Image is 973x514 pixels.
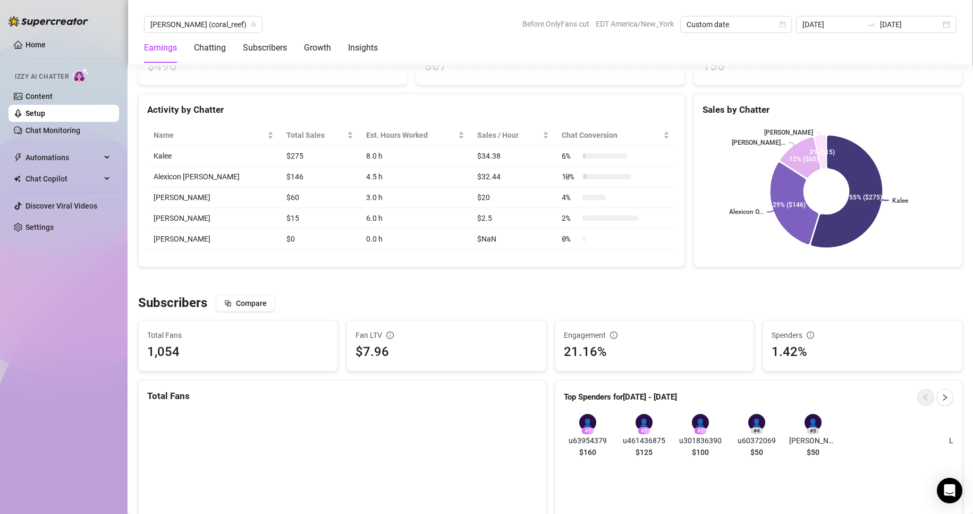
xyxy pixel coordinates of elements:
a: Chat Monitoring [26,126,80,135]
span: u461436875 [620,435,668,446]
span: u60372069 [733,435,781,446]
input: Start date [802,19,863,30]
div: Chatting [194,42,226,54]
td: $NaN [471,229,555,250]
span: Chat Conversion [562,129,661,141]
a: Discover Viral Videos [26,202,97,210]
span: to [867,20,876,29]
span: block [224,300,232,307]
th: Sales / Hour [471,125,555,146]
span: Before OnlyFans cut [522,16,589,32]
h3: Subscribers [138,295,207,312]
td: $15 [280,208,360,229]
td: 6.0 h [360,208,471,229]
div: 21.16% [564,342,746,362]
td: $32.44 [471,167,555,187]
th: Chat Conversion [555,125,676,146]
div: Est. Hours Worked [366,129,456,141]
span: $496 [147,56,398,77]
a: Content [26,92,53,101]
div: Engagement [564,329,746,341]
div: $7.96 [356,342,537,362]
span: [PERSON_NAME] [789,435,837,446]
span: $50 [807,446,819,458]
text: [PERSON_NAME]... [732,139,785,146]
span: Chat Copilot [26,170,101,187]
div: 👤 [692,414,709,431]
td: 3.0 h [360,187,471,208]
div: Insights [348,42,378,54]
td: $0 [280,229,360,250]
td: $2.5 [471,208,555,229]
td: $20 [471,187,555,208]
span: Automations [26,149,101,166]
div: 156 [703,56,953,77]
button: Compare [216,295,275,312]
div: 1.42% [772,342,953,362]
span: $160 [579,446,596,458]
span: 2 % [562,212,579,224]
td: [PERSON_NAME] [147,187,280,208]
span: u301836390 [676,435,724,446]
div: Subscribers [243,42,287,54]
span: info-circle [807,331,814,339]
td: [PERSON_NAME] [147,208,280,229]
span: info-circle [610,331,617,339]
div: # 1 [581,427,594,435]
span: right [941,394,949,401]
td: 4.5 h [360,167,471,187]
td: $275 [280,146,360,167]
span: 4 % [562,192,579,203]
a: Home [26,40,46,49]
th: Total Sales [280,125,360,146]
td: [PERSON_NAME] [147,229,280,250]
span: 6 % [562,150,579,162]
div: 👤 [579,414,596,431]
span: Total Sales [286,129,345,141]
span: $125 [636,446,653,458]
span: Compare [236,299,267,308]
span: Anna (coral_reef) [150,16,256,32]
td: $146 [280,167,360,187]
text: Alexicon O... [729,208,764,215]
input: End date [880,19,941,30]
span: thunderbolt [14,153,22,162]
th: Name [147,125,280,146]
span: swap-right [867,20,876,29]
a: Settings [26,223,54,231]
div: Open Intercom Messenger [937,478,962,503]
td: Kalee [147,146,280,167]
span: 10 % [562,171,579,183]
div: 👤 [636,414,653,431]
text: Kalee [892,197,909,204]
div: Growth [304,42,331,54]
img: Chat Copilot [14,175,21,183]
div: Total Fans [147,389,537,403]
text: [PERSON_NAME] [764,129,813,136]
span: 0 % [562,233,579,245]
span: Sales / Hour [477,129,540,141]
span: Total Fans [147,329,329,341]
span: u63954379 [564,435,612,446]
div: # 5 [807,427,819,435]
img: AI Chatter [73,68,89,83]
span: $100 [692,446,709,458]
div: Spenders [772,329,953,341]
span: calendar [780,21,786,28]
td: $34.38 [471,146,555,167]
a: Setup [26,109,45,118]
article: Top Spenders for [DATE] - [DATE] [564,391,677,404]
td: $60 [280,187,360,208]
span: info-circle [386,331,394,339]
div: 👤 [805,414,822,431]
img: logo-BBDzfeDw.svg [9,16,88,27]
td: 0.0 h [360,229,471,250]
div: Earnings [144,42,177,54]
div: 1,054 [147,342,180,362]
span: EDT America/New_York [596,16,674,32]
span: Custom date [687,16,785,32]
div: # 4 [750,427,763,435]
span: Izzy AI Chatter [15,72,69,82]
td: Alexicon [PERSON_NAME] [147,167,280,187]
td: 8.0 h [360,146,471,167]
